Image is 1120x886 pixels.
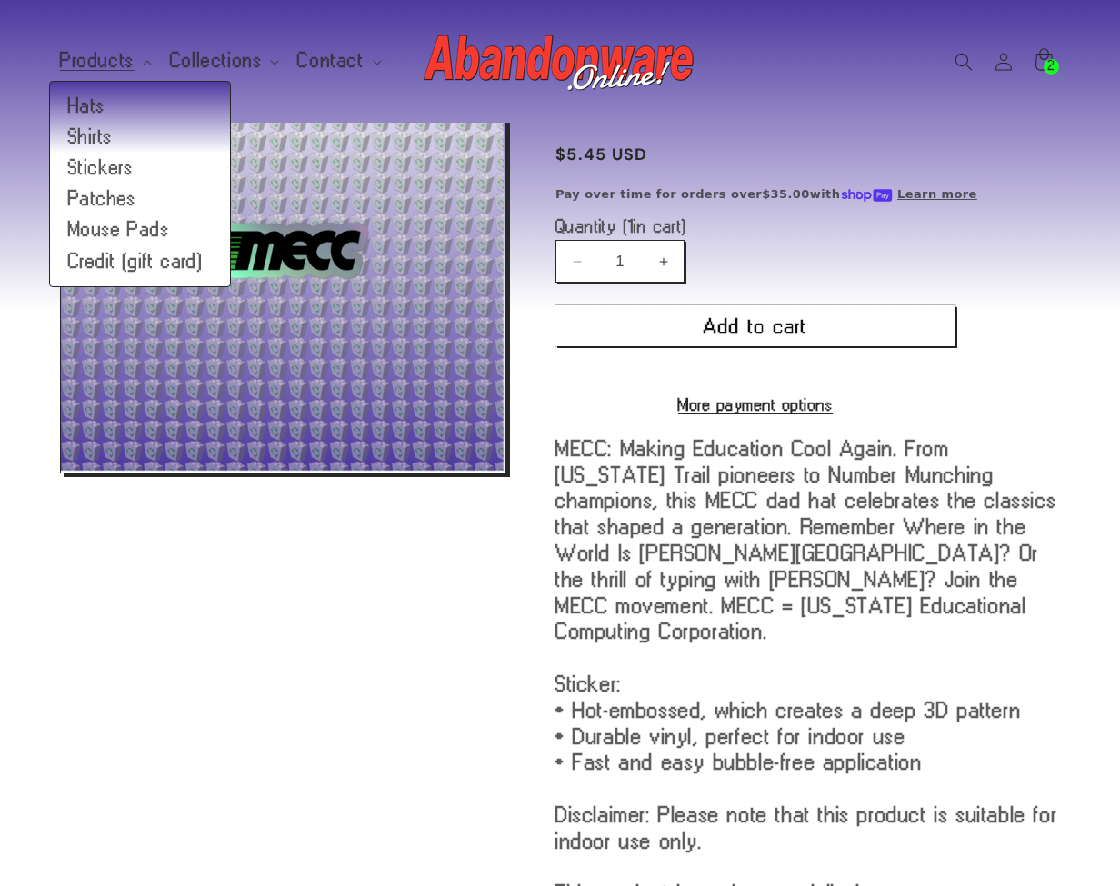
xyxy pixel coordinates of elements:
a: Credit (gift card) [50,246,230,277]
media-gallery: Gallery Viewer [60,27,510,473]
span: 2 [1048,59,1055,75]
a: Stickers [50,153,230,184]
span: ( in cart) [624,216,687,235]
summary: Search [944,42,984,82]
a: More payment options [555,396,955,413]
summary: Collections [159,42,287,80]
a: Hats [50,91,230,122]
a: Mouse Pads [50,214,230,245]
summary: Products [49,42,159,80]
span: Products [60,53,135,69]
h1: MECC Holographic Sticker [555,27,1060,125]
span: $5.45 USD [555,143,648,167]
a: Abandonware [417,18,704,105]
summary: Contact [286,42,388,80]
img: Abandonware [424,25,696,98]
span: Contact [297,53,364,69]
span: Collections [170,53,263,69]
button: Add to cart [555,305,955,346]
a: Shirts [50,122,230,153]
span: 1 [628,216,634,235]
label: Quantity [555,217,955,235]
a: Patches [50,184,230,214]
